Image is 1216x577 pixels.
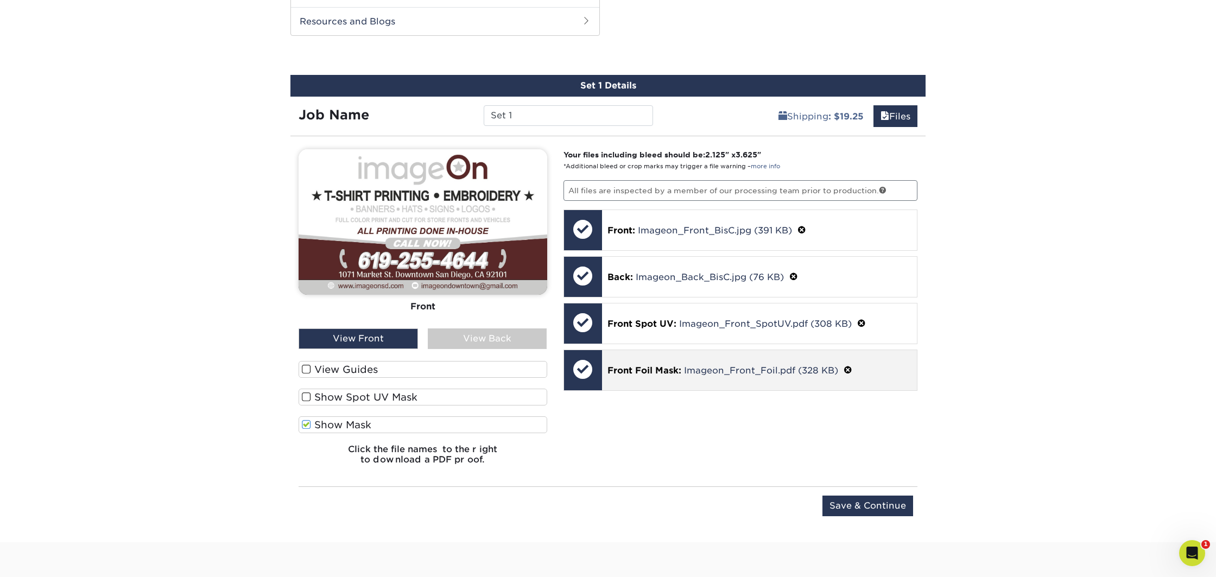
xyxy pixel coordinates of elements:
span: disappointed reaction [144,465,173,486]
a: Files [873,105,917,127]
div: View Front [299,328,418,349]
strong: Your files including bleed should be: " x " [563,150,761,159]
a: Shipping: $19.25 [771,105,871,127]
a: Imageon_Front_Foil.pdf (328 KB) [684,365,838,376]
label: View Guides [299,361,547,378]
input: Enter a job name [484,105,653,126]
div: Close [347,4,366,24]
span: 3.625 [736,150,757,159]
b: : $19.25 [828,111,864,122]
a: Imageon_Front_BisC.jpg (391 KB) [638,225,792,236]
span: Front: [607,225,635,236]
span: 😞 [150,465,166,486]
strong: Job Name [299,107,369,123]
div: View Back [428,328,547,349]
button: Collapse window [326,4,347,25]
a: Imageon_Back_BisC.jpg (76 KB) [636,272,784,282]
div: Set 1 Details [290,75,926,97]
span: 1 [1201,540,1210,549]
div: Did this answer your question? [13,454,360,466]
label: Show Mask [299,416,547,433]
span: 2.125 [705,150,725,159]
span: files [881,111,889,122]
span: neutral face reaction [173,465,201,486]
a: more info [751,163,780,170]
a: Open in help center [143,500,230,509]
span: Front Spot UV: [607,319,676,329]
span: Back: [607,272,633,282]
p: All files are inspected by a member of our processing team prior to production. [563,180,918,201]
span: 😐 [179,465,194,486]
span: Front Foil Mask: [607,365,681,376]
h2: Resources and Blogs [291,7,599,35]
span: shipping [778,111,787,122]
a: Imageon_Front_SpotUV.pdf (308 KB) [679,319,852,329]
input: Save & Continue [822,496,913,516]
span: smiley reaction [201,465,229,486]
iframe: Intercom live chat [1179,540,1205,566]
small: *Additional bleed or crop marks may trigger a file warning – [563,163,780,170]
label: Show Spot UV Mask [299,389,547,405]
span: 😃 [207,465,223,486]
div: Front [299,295,547,319]
h6: Click the file names to the right to download a PDF proof. [299,444,547,473]
button: go back [7,4,28,25]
